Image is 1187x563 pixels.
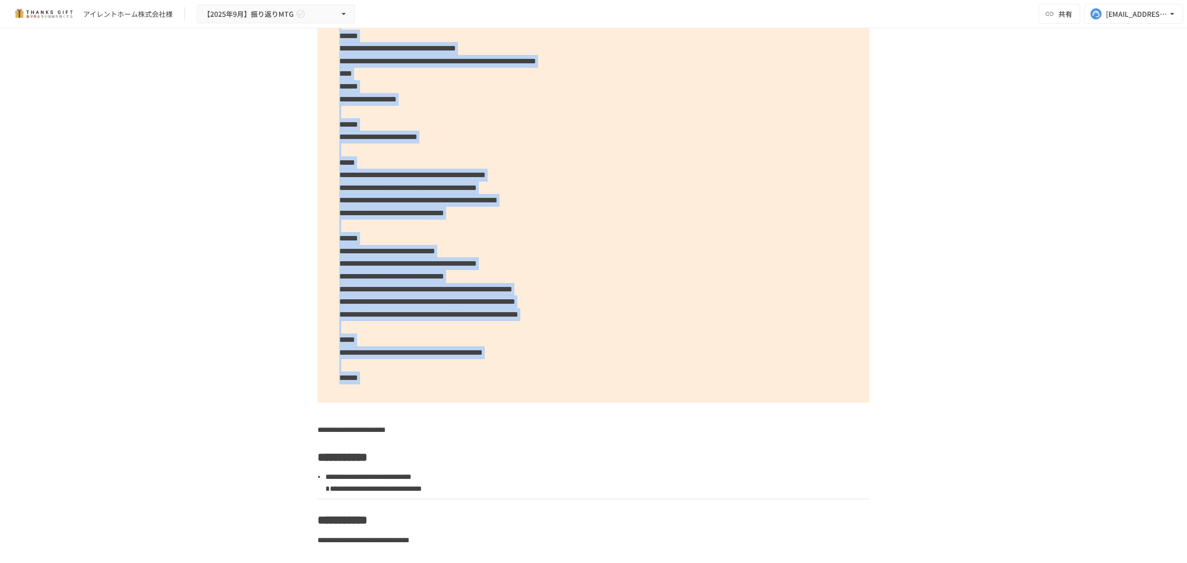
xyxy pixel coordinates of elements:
[1039,4,1080,24] button: 共有
[1084,4,1183,24] button: [EMAIL_ADDRESS][DOMAIN_NAME]
[12,6,75,22] img: mMP1OxWUAhQbsRWCurg7vIHe5HqDpP7qZo7fRoNLXQh
[1106,8,1167,20] div: [EMAIL_ADDRESS][DOMAIN_NAME]
[197,4,355,24] button: 【2025年9月】振り返りMTG
[1058,8,1072,19] span: 共有
[83,9,173,19] div: アイレントホーム株式会社様
[203,8,294,20] span: 【2025年9月】振り返りMTG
